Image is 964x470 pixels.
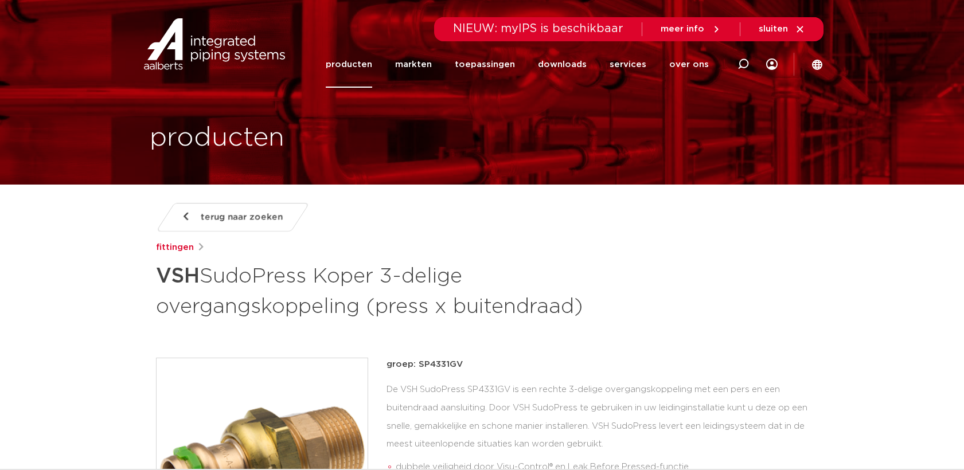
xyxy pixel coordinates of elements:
a: markten [395,41,432,88]
p: groep: SP4331GV [387,358,809,371]
span: meer info [661,25,704,33]
div: my IPS [766,41,778,88]
a: downloads [538,41,587,88]
a: meer info [661,24,721,34]
a: services [610,41,646,88]
a: terug naar zoeken [155,203,309,232]
h1: producten [150,120,284,156]
a: over ons [669,41,709,88]
span: sluiten [759,25,788,33]
a: fittingen [156,241,194,254]
strong: VSH [156,266,200,287]
h1: SudoPress Koper 3-delige overgangskoppeling (press x buitendraad) [156,259,587,321]
a: sluiten [759,24,805,34]
a: producten [326,41,372,88]
a: toepassingen [455,41,515,88]
span: NIEUW: myIPS is beschikbaar [453,23,623,34]
span: terug naar zoeken [201,208,283,226]
nav: Menu [326,41,709,88]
